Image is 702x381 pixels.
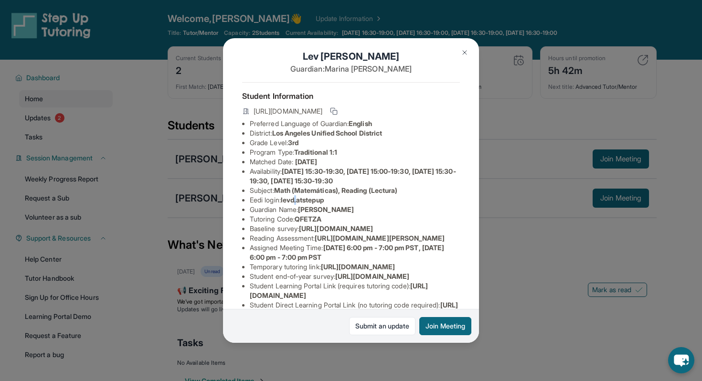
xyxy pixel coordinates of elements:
li: Student Learning Portal Link (requires tutoring code) : [250,281,460,300]
p: Guardian: Marina [PERSON_NAME] [242,63,460,74]
li: Preferred Language of Guardian: [250,119,460,128]
span: [PERSON_NAME] [298,205,354,213]
span: [DATE] 15:30-19:30, [DATE] 15:00-19:30, [DATE] 15:30-19:30, [DATE] 15:30-19:30 [250,167,456,185]
li: District: [250,128,460,138]
h1: Lev [PERSON_NAME] [242,50,460,63]
li: Tutoring Code : [250,214,460,224]
h4: Student Information [242,90,460,102]
li: Eedi login : [250,195,460,205]
li: Program Type: [250,148,460,157]
button: chat-button [668,347,694,373]
span: [DATE] [295,158,317,166]
a: Submit an update [349,317,415,335]
span: QFETZA [295,215,321,223]
span: [URL][DOMAIN_NAME] [335,272,409,280]
button: Join Meeting [419,317,471,335]
li: Student end-of-year survey : [250,272,460,281]
button: Copy link [328,106,340,117]
li: Student Direct Learning Portal Link (no tutoring code required) : [250,300,460,319]
img: Close Icon [461,49,468,56]
span: Math (Matemáticas), Reading (Lectura) [274,186,398,194]
li: Matched Date: [250,157,460,167]
span: levd.atstepup [281,196,324,204]
span: English [349,119,372,127]
li: Reading Assessment : [250,233,460,243]
span: Traditional 1:1 [294,148,337,156]
span: 3rd [288,138,298,147]
span: [DATE] 6:00 pm - 7:00 pm PST, [DATE] 6:00 pm - 7:00 pm PST [250,243,444,261]
li: Temporary tutoring link : [250,262,460,272]
li: Availability: [250,167,460,186]
span: Los Angeles Unified School District [272,129,382,137]
span: [URL][DOMAIN_NAME][PERSON_NAME] [315,234,445,242]
li: Grade Level: [250,138,460,148]
span: [URL][DOMAIN_NAME] [254,106,322,116]
span: [URL][DOMAIN_NAME] [299,224,373,233]
li: Subject : [250,186,460,195]
li: Assigned Meeting Time : [250,243,460,262]
li: Baseline survey : [250,224,460,233]
span: [URL][DOMAIN_NAME] [321,263,395,271]
li: Guardian Name : [250,205,460,214]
